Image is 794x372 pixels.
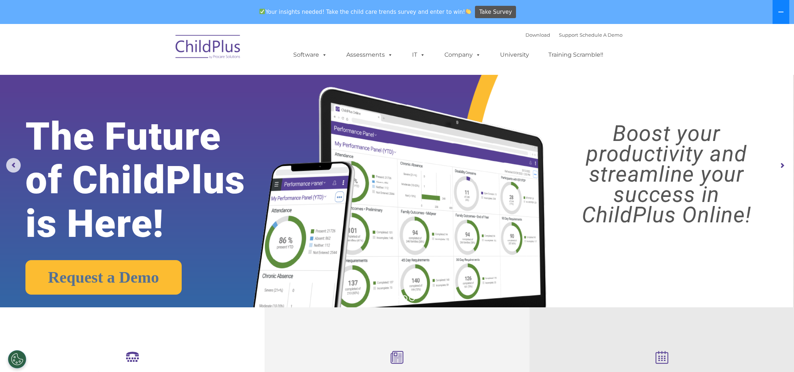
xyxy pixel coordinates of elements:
[339,48,400,62] a: Assessments
[580,32,622,38] a: Schedule A Demo
[541,48,610,62] a: Training Scramble!!
[259,9,265,14] img: ✅
[493,48,536,62] a: University
[559,32,578,38] a: Support
[525,32,550,38] a: Download
[172,30,245,66] img: ChildPlus by Procare Solutions
[525,32,622,38] font: |
[549,124,784,225] rs-layer: Boost your productivity and streamline your success in ChildPlus Online!
[479,6,512,19] span: Take Survey
[475,6,516,19] a: Take Survey
[25,260,182,295] a: Request a Demo
[437,48,488,62] a: Company
[101,78,132,83] span: Phone number
[8,350,26,368] button: Cookies Settings
[257,5,474,19] span: Your insights needed! Take the child care trends survey and enter to win!
[405,48,432,62] a: IT
[286,48,334,62] a: Software
[25,115,279,246] rs-layer: The Future of ChildPlus is Here!
[465,9,471,14] img: 👏
[101,48,123,53] span: Last name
